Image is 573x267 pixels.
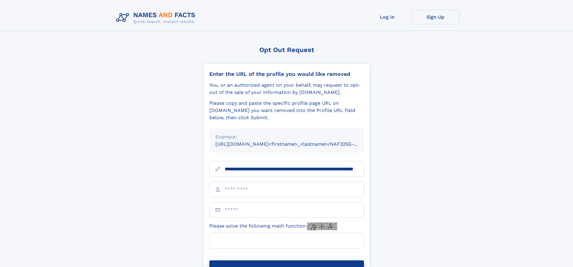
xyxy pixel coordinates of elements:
div: Please copy and paste the specific profile page URL on [DOMAIN_NAME] you want removed into the Pr... [209,100,364,121]
img: Logo Names and Facts [114,10,200,26]
small: [URL][DOMAIN_NAME]<firstname>_<lastname>/NAF325G-xxxxxxxx [215,141,375,147]
a: Log In [363,10,411,24]
a: Sign Up [411,10,460,24]
div: Enter the URL of the profile you would like removed [209,71,364,77]
label: Please solve the following math function: [209,222,337,230]
div: You, or an authorized agent on your behalf, may request to opt-out of the sale of your informatio... [209,82,364,96]
div: Opt Out Request [203,46,370,54]
div: Example: [215,133,358,141]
